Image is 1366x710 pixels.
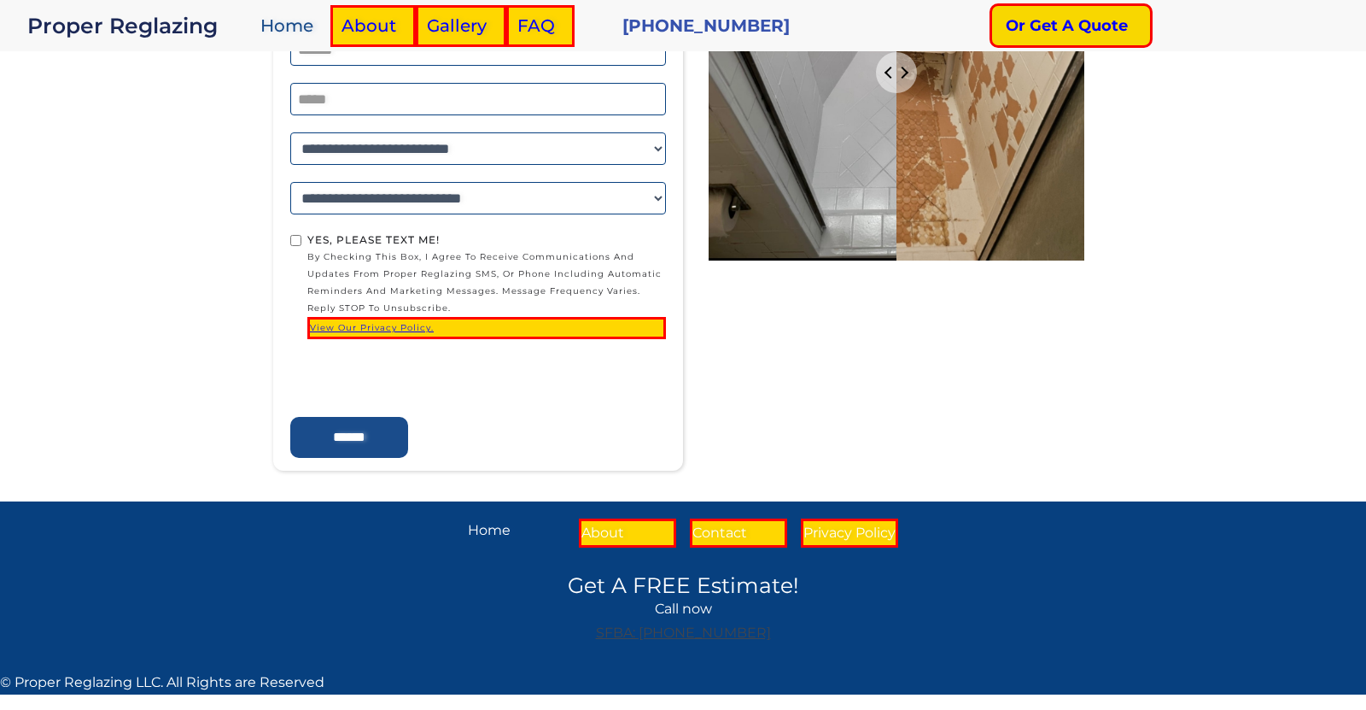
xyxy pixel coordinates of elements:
a: Home [252,8,330,44]
a: view our privacy policy. [307,317,666,339]
input: Yes, Please text me!by checking this box, I agree to receive communications and updates from Prop... [290,235,301,246]
a: Home [468,519,565,548]
div: Privacy Policy [803,521,896,545]
a: About [330,5,416,47]
a: Contact [690,519,787,548]
a: About [579,519,676,548]
div: Yes, Please text me! [307,232,666,249]
a: Privacy Policy [801,519,898,548]
a: FAQ [506,5,575,47]
a: Or Get A Quote [989,3,1153,48]
div: Home [468,519,565,543]
a: Gallery [416,5,506,47]
a: home [27,14,252,38]
a: [PHONE_NUMBER] [622,14,790,38]
div: About [581,521,674,545]
div: Proper Reglazing [27,14,252,38]
div: Contact [692,521,785,545]
span: by checking this box, I agree to receive communications and updates from Proper Reglazing SMS, or... [307,249,666,339]
iframe: reCAPTCHA [290,343,550,410]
